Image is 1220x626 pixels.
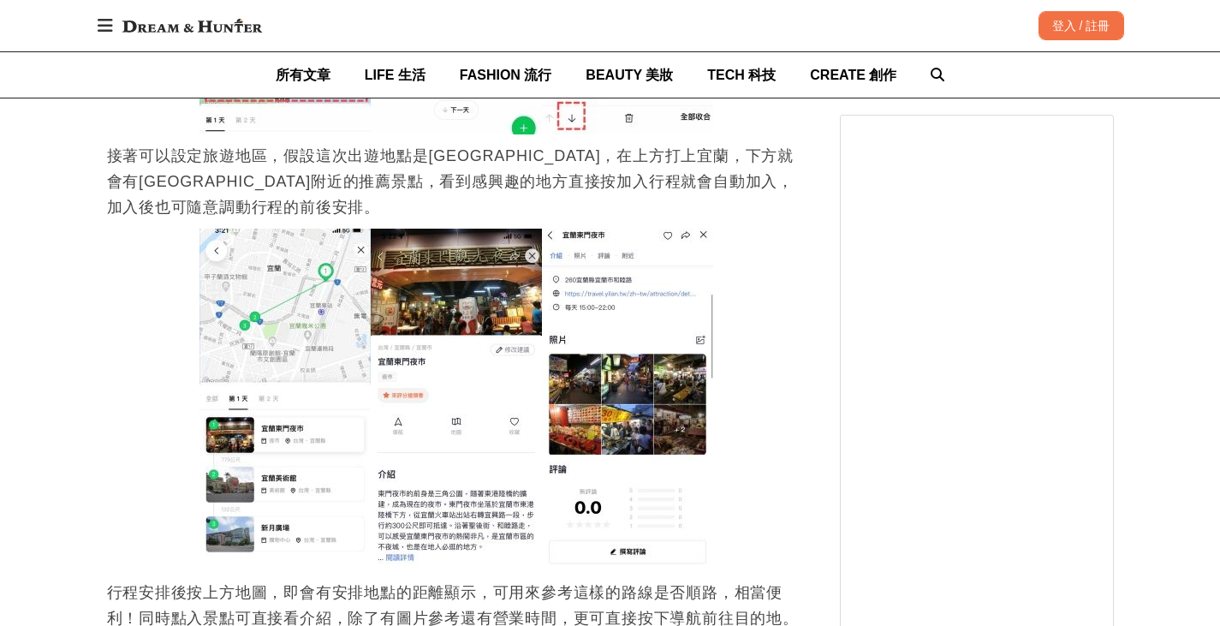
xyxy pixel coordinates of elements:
[707,52,776,98] a: TECH 科技
[107,143,806,220] p: 接著可以設定旅遊地區，假設這次出遊地點是[GEOGRAPHIC_DATA]，在上方打上宜蘭，下方就會有[GEOGRAPHIC_DATA]附近的推薦景點，看到感興趣的地方直接按加入行程就會自動加入...
[276,68,330,82] span: 所有文章
[1038,11,1124,40] div: 登入 / 註冊
[586,52,673,98] a: BEAUTY 美妝
[810,68,896,82] span: CREATE 創作
[365,68,426,82] span: LIFE 生活
[460,68,552,82] span: FASHION 流行
[707,68,776,82] span: TECH 科技
[276,52,330,98] a: 所有文章
[460,52,552,98] a: FASHION 流行
[586,68,673,82] span: BEAUTY 美妝
[810,52,896,98] a: CREATE 創作
[199,229,713,571] img: LINE旅遊功能太好用！不只直覺加入行程推薦，交通、住宿預定…也能一次解決
[365,52,426,98] a: LIFE 生活
[114,10,271,41] img: Dream & Hunter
